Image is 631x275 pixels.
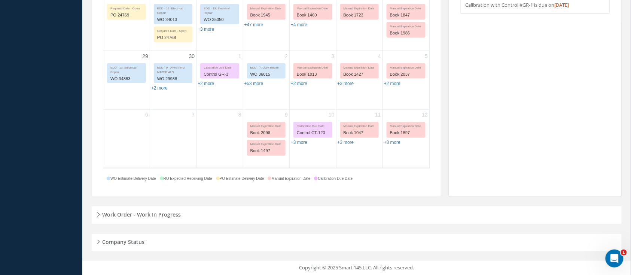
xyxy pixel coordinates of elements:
[100,237,144,246] h5: Company Status
[420,110,429,121] a: October 12, 2025
[151,85,168,91] a: Show 2 more events
[107,64,146,75] div: EDD - 13. Electrical Repair
[383,110,429,168] td: October 12, 2025
[341,129,378,137] div: Book 1047
[196,51,243,110] td: October 1, 2025
[100,209,181,218] h5: Work Order - Work In Progress
[387,11,425,19] div: Book 1847
[314,176,353,182] p: Calibration Due Date
[327,110,336,121] a: October 10, 2025
[196,110,243,168] td: October 8, 2025
[336,51,382,110] td: October 4, 2025
[90,265,624,272] div: Copyright © 2025 Smart 145 LLC. All rights reserved.
[201,64,238,70] div: Calibration Due Date
[141,51,150,62] a: September 29, 2025
[294,4,332,11] div: Manual Expiration Date
[387,22,425,29] div: Manual Expiration Date
[341,70,378,79] div: Book 1427
[338,140,354,145] a: Show 3 more events
[244,81,263,86] a: Show 53 more events
[291,81,307,86] a: Show 2 more events
[341,4,378,11] div: Manual Expiration Date
[291,140,307,145] a: Show 3 more events
[294,11,332,19] div: Book 1460
[150,110,196,168] td: October 7, 2025
[201,70,238,79] div: Control GR-3
[377,51,382,62] a: October 4, 2025
[237,110,243,121] a: October 8, 2025
[387,29,425,37] div: Book 1986
[247,147,285,155] div: Book 1497
[201,15,238,24] div: WO 35050
[341,64,378,70] div: Manual Expiration Date
[160,176,212,182] p: RO Expected Receiving Date
[294,64,332,70] div: Manual Expiration Date
[341,123,378,129] div: Manual Expiration Date
[247,140,285,147] div: Manual Expiration Date
[291,22,307,27] a: Show 4 more events
[268,176,311,182] p: Manual Expiration Date
[294,123,332,129] div: Calibration Due Date
[247,70,285,79] div: WO 36015
[198,81,214,86] a: Show 2 more events
[247,129,285,137] div: Book 2096
[103,51,150,110] td: September 29, 2025
[466,1,605,9] p: Calibration with Control #GR-1 is due on
[341,11,378,19] div: Book 1723
[555,1,569,8] span: [DATE]
[107,176,156,182] p: WO Estimate Delivery Date
[621,250,627,256] span: 1
[330,51,336,62] a: October 3, 2025
[283,110,289,121] a: October 9, 2025
[103,110,150,168] td: October 6, 2025
[374,110,382,121] a: October 11, 2025
[247,11,285,19] div: Book 1945
[154,33,192,42] div: PO 24768
[294,129,332,137] div: Control CT-120
[387,123,425,129] div: Manual Expiration Date
[154,4,192,15] div: EDD - 13. Electrical Repair
[338,81,354,86] a: Show 3 more events
[188,51,196,62] a: September 30, 2025
[190,110,196,121] a: October 7, 2025
[216,176,264,182] p: PO Estimate Delivery Date
[107,75,146,83] div: WO 34883
[423,51,429,62] a: October 5, 2025
[387,4,425,11] div: Manual Expiration Date
[384,81,400,86] a: Show 2 more events
[154,27,192,33] div: Required Date - Open
[384,140,400,145] a: Show 8 more events
[154,15,192,24] div: WO 34013
[387,129,425,137] div: Book 1897
[247,4,285,11] div: Manual Expiration Date
[150,51,196,110] td: September 30, 2025
[107,4,146,11] div: Required Date - Open
[154,64,192,75] div: EDD - 9 - AWAITING MATERIALS
[144,110,150,121] a: October 6, 2025
[107,11,146,19] div: PO 24769
[243,110,289,168] td: October 9, 2025
[244,22,263,27] a: Show 47 more events
[387,64,425,70] div: Manual Expiration Date
[606,250,624,268] iframe: Intercom live chat
[247,64,285,70] div: EDD - 7. OGV Repair
[290,51,336,110] td: October 3, 2025
[283,51,289,62] a: October 2, 2025
[383,51,429,110] td: October 5, 2025
[198,27,214,32] a: Show 3 more events
[294,70,332,79] div: Book 1013
[290,110,336,168] td: October 10, 2025
[247,123,285,129] div: Manual Expiration Date
[154,75,192,83] div: WO 29988
[243,51,289,110] td: October 2, 2025
[336,110,382,168] td: October 11, 2025
[237,51,243,62] a: October 1, 2025
[387,70,425,79] div: Book 2037
[201,4,238,15] div: EDD - 13. Electrical Repair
